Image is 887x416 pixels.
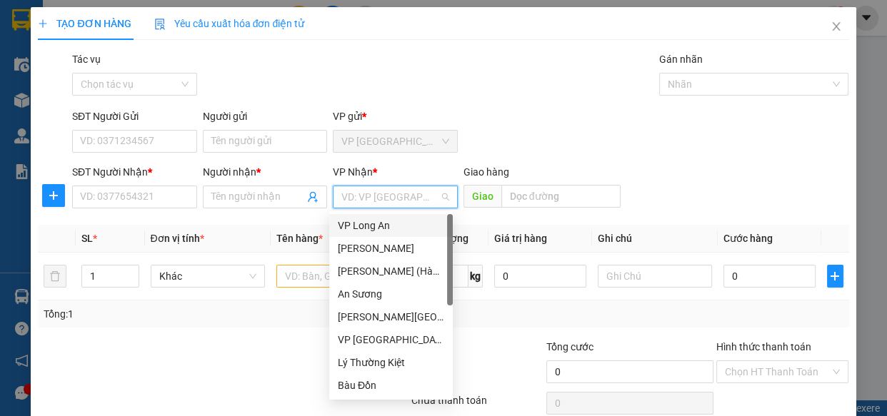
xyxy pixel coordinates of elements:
div: VP Long An [329,214,453,237]
span: Tên hàng [276,233,323,244]
span: SL [81,233,93,244]
div: [PERSON_NAME] (Hàng) [338,263,444,279]
span: plus [38,19,48,29]
div: [PERSON_NAME][GEOGRAPHIC_DATA] [338,309,444,325]
span: plus [43,190,64,201]
div: An Sương [338,286,444,302]
div: Lý Thường Kiệt [338,355,444,370]
div: Mỹ Hương [329,237,453,260]
div: Dương Minh Châu [329,305,453,328]
div: VP gửi [333,108,458,124]
label: Tác vụ [72,54,101,65]
div: Tổng: 1 [44,306,344,322]
span: VP Nhận [333,166,373,178]
span: VP Ninh Sơn [341,131,449,152]
div: [PERSON_NAME] [338,240,444,256]
label: Hình thức thanh toán [716,341,811,352]
div: VP [GEOGRAPHIC_DATA] [338,332,444,347]
div: Lý Thường Kiệt [329,351,453,374]
input: Dọc đường [501,185,621,208]
div: An Sương [329,283,453,305]
button: plus [42,184,65,207]
img: icon [154,19,166,30]
div: Bàu Đồn [329,374,453,397]
div: Bàu Đồn [338,377,444,393]
div: Người nhận [203,164,328,180]
span: plus [828,270,843,282]
span: Giao hàng [463,166,509,178]
span: Giao [463,185,501,208]
span: Tổng cước [546,341,593,352]
span: Khác [159,265,257,287]
span: Cước hàng [723,233,773,244]
span: user-add [307,191,319,203]
input: Ghi Chú [598,265,713,288]
label: Gán nhãn [659,54,703,65]
th: Ghi chú [592,225,718,253]
span: kg [468,265,483,288]
input: VD: Bàn, Ghế [276,265,391,288]
div: Người gửi [203,108,328,124]
span: Yêu cầu xuất hóa đơn điện tử [154,18,305,29]
input: 0 [494,265,586,288]
button: Close [816,7,856,47]
div: VP Tân Bình [329,328,453,351]
span: Đơn vị tính [151,233,204,244]
button: delete [44,265,66,288]
span: close [831,21,842,32]
div: VP Long An [338,218,444,233]
div: SĐT Người Nhận [72,164,197,180]
div: SĐT Người Gửi [72,108,197,124]
span: TẠO ĐƠN HÀNG [38,18,131,29]
div: Mỹ Hương (Hàng) [329,260,453,283]
span: Giá trị hàng [494,233,547,244]
button: plus [827,265,843,288]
